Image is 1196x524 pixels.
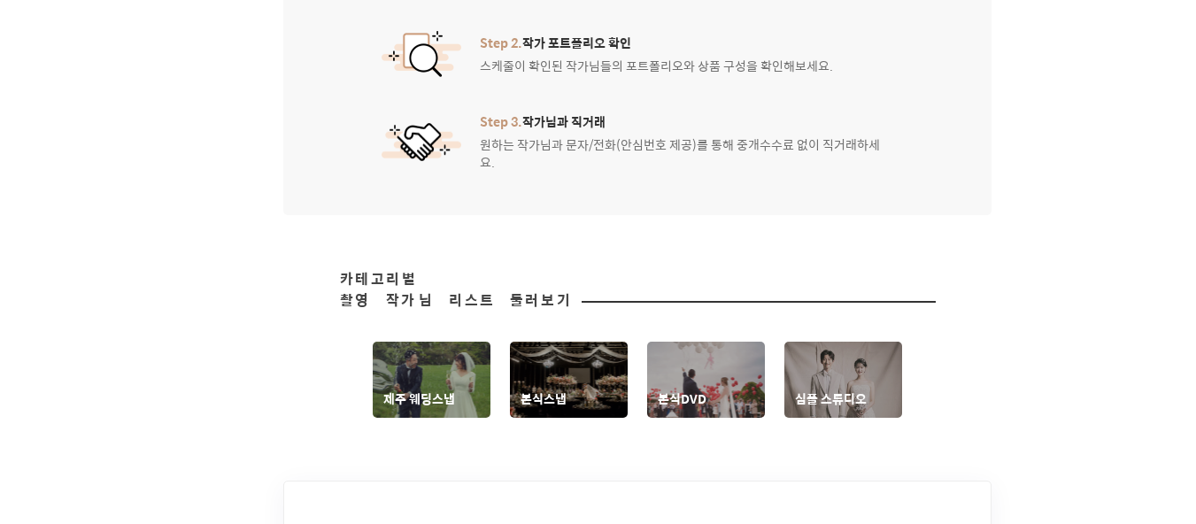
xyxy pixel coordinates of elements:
[784,342,902,418] a: 심플 스튜디오
[480,112,522,131] span: Step 3.
[480,112,893,130] span: 작가님과 직거래
[480,33,522,52] span: Step 2.
[274,425,295,439] span: 설정
[382,123,461,162] img: 서비스 아이콘 이미지
[647,342,765,418] a: 본식DVD
[480,112,893,171] div: 원하는 작가님과 문자/전화(안심번호 제공)를 통해 중개수수료 없이 직거래하세요.
[162,426,183,440] span: 대화
[480,34,833,74] div: 스케줄이 확인된 작가님들의 포트폴리오와 상품 구성을 확인해보세요.
[340,268,573,311] span: 카테고리별 촬영 작가님 리스트 둘러보기
[480,34,833,51] span: 작가 포트폴리오 확인
[56,425,66,439] span: 홈
[510,342,628,418] a: 본식스냅
[382,31,461,77] img: 서비스 아이콘 이미지
[117,398,228,443] a: 대화
[373,342,490,418] a: 제주 웨딩스냅
[5,398,117,443] a: 홈
[228,398,340,443] a: 설정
